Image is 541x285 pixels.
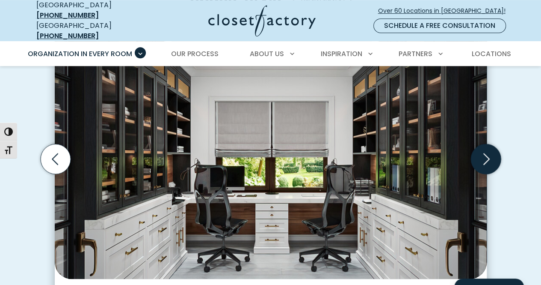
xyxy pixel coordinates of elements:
span: Locations [471,49,511,59]
span: Our Process [171,49,219,59]
nav: Primary Menu [22,42,520,66]
span: Partners [399,49,432,59]
img: Closet Factory Logo [208,5,316,36]
span: Over 60 Locations in [GEOGRAPHIC_DATA]! [378,6,512,15]
div: [GEOGRAPHIC_DATA] [36,21,141,41]
img: Dual workstation home office with glass-front upper cabinetry, full-extension drawers, overhead c... [55,15,487,279]
span: Inspiration [321,49,362,59]
a: Schedule a Free Consultation [373,18,506,33]
span: About Us [250,49,284,59]
a: [PHONE_NUMBER] [36,31,99,41]
a: Over 60 Locations in [GEOGRAPHIC_DATA]! [378,3,513,18]
span: Organization in Every Room [28,49,132,59]
button: Next slide [467,141,504,177]
button: Previous slide [37,141,74,177]
a: [PHONE_NUMBER] [36,10,99,20]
